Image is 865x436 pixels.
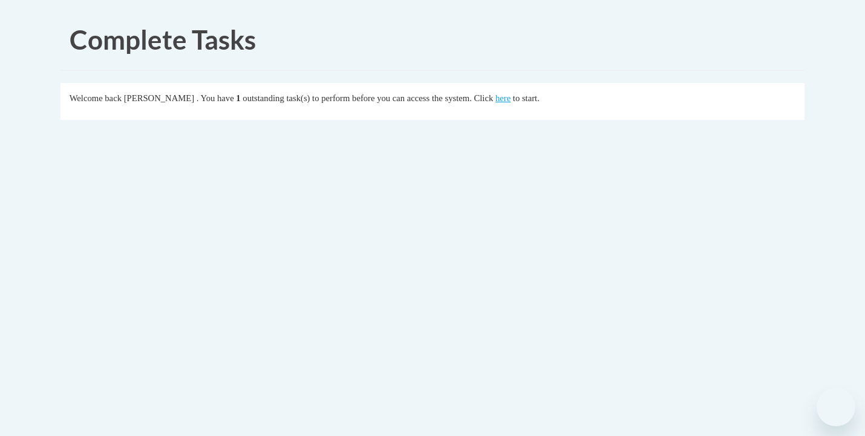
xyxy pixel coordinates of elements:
span: 1 [236,93,240,103]
span: to start. [513,93,540,103]
span: outstanding task(s) to perform before you can access the system. Click [243,93,493,103]
a: here [495,93,511,103]
iframe: Button to launch messaging window [817,388,855,426]
span: Complete Tasks [70,24,256,55]
span: [PERSON_NAME] [124,93,194,103]
span: . You have [197,93,234,103]
span: Welcome back [70,93,122,103]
